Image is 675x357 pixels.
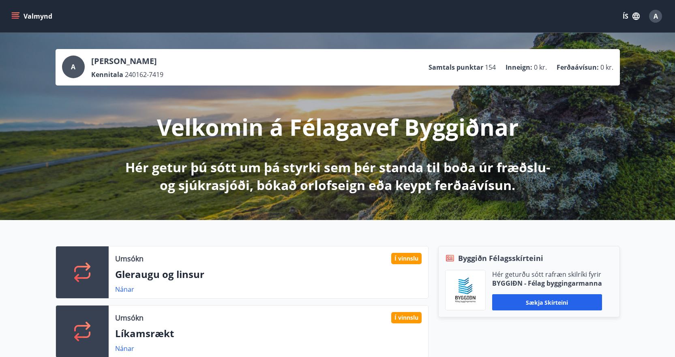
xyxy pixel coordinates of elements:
img: BKlGVmlTW1Qrz68WFGMFQUcXHWdQd7yePWMkvn3i.png [452,276,479,304]
p: Umsókn [115,312,144,323]
span: 154 [485,63,496,72]
p: Velkomin á Félagavef Byggiðnar [157,111,519,142]
p: Gleraugu og linsur [115,267,422,281]
span: A [654,12,658,21]
a: Nánar [115,344,134,353]
p: Umsókn [115,253,144,264]
span: Byggiðn Félagsskírteini [458,253,543,263]
p: Samtals punktar [429,63,483,72]
p: Líkamsrækt [115,327,422,340]
p: Hér geturðu sótt rafræn skilríki fyrir [492,270,602,279]
div: Í vinnslu [391,253,422,264]
button: Sækja skírteini [492,294,602,310]
p: Inneign : [506,63,532,72]
button: A [646,6,665,26]
span: 0 kr. [534,63,547,72]
p: [PERSON_NAME] [91,56,163,67]
span: 0 kr. [600,63,613,72]
p: Hér getur þú sótt um þá styrki sem þér standa til boða úr fræðslu- og sjúkrasjóði, bókað orlofsei... [124,158,552,194]
p: BYGGIÐN - Félag byggingarmanna [492,279,602,288]
button: ÍS [618,9,644,24]
button: menu [10,9,56,24]
span: A [71,62,75,71]
span: 240162-7419 [125,70,163,79]
p: Ferðaávísun : [557,63,599,72]
div: Í vinnslu [391,312,422,323]
p: Kennitala [91,70,123,79]
a: Nánar [115,285,134,294]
